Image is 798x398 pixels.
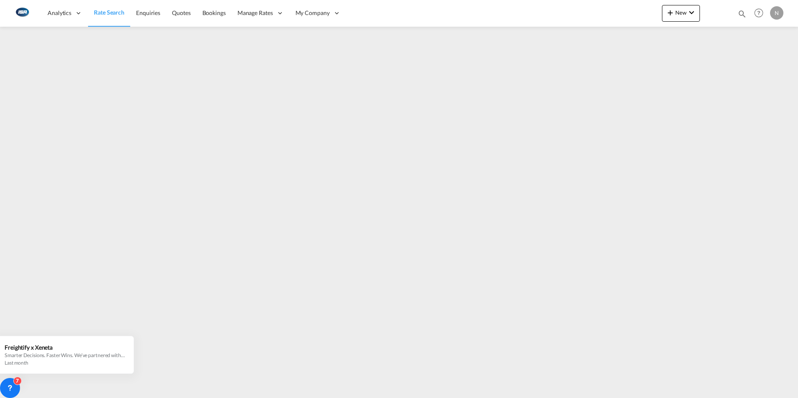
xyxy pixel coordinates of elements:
[136,9,160,16] span: Enquiries
[48,9,71,17] span: Analytics
[202,9,226,16] span: Bookings
[770,6,783,20] div: N
[737,9,747,22] div: icon-magnify
[665,9,697,16] span: New
[687,8,697,18] md-icon: icon-chevron-down
[752,6,770,21] div: Help
[94,9,124,16] span: Rate Search
[237,9,273,17] span: Manage Rates
[752,6,766,20] span: Help
[665,8,675,18] md-icon: icon-plus 400-fg
[13,4,31,23] img: 1aa151c0c08011ec8d6f413816f9a227.png
[172,9,190,16] span: Quotes
[295,9,330,17] span: My Company
[737,9,747,18] md-icon: icon-magnify
[662,5,700,22] button: icon-plus 400-fgNewicon-chevron-down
